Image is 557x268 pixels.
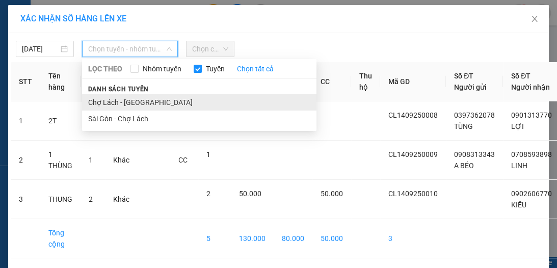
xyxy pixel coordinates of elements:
[511,201,526,209] span: KIỀU
[380,62,446,101] th: Mã GD
[89,156,93,164] span: 1
[88,63,122,74] span: LỌC THEO
[237,63,274,74] a: Chọn tất cả
[11,180,40,219] td: 3
[312,62,351,101] th: CC
[511,162,527,170] span: LINH
[511,150,552,158] span: 0708593898
[20,14,126,23] span: XÁC NHẬN SỐ HÀNG LÊN XE
[139,63,185,74] span: Nhóm tuyến
[40,180,81,219] td: THUNG
[82,111,316,127] li: Sài Gòn - Chợ Lách
[312,219,351,258] td: 50.000
[89,195,93,203] span: 2
[511,122,524,130] span: LỢI
[351,62,380,101] th: Thu hộ
[11,62,40,101] th: STT
[40,101,81,141] td: 2T
[454,83,487,91] span: Người gửi
[388,190,438,198] span: CL1409250010
[454,111,495,119] span: 0397362078
[202,63,229,74] span: Tuyến
[192,41,228,57] span: Chọn chuyến
[40,141,81,180] td: 1 THÙNG
[511,83,550,91] span: Người nhận
[520,5,549,34] button: Close
[11,141,40,180] td: 2
[81,62,105,101] th: SL
[105,141,138,180] td: Khác
[88,41,172,57] span: Chọn tuyến - nhóm tuyến
[239,190,261,198] span: 50.000
[531,15,539,23] span: close
[511,111,552,119] span: 0901313770
[206,150,210,158] span: 1
[206,190,210,198] span: 2
[454,150,495,158] span: 0908313343
[82,85,155,94] span: Danh sách tuyến
[198,219,231,258] td: 5
[511,72,531,80] span: Số ĐT
[166,46,172,52] span: down
[178,156,188,164] span: CC
[454,162,474,170] span: A BÉO
[11,101,40,141] td: 1
[40,62,81,101] th: Tên hàng
[82,94,316,111] li: Chợ Lách - [GEOGRAPHIC_DATA]
[231,219,274,258] td: 130.000
[388,150,438,158] span: CL1409250009
[40,219,81,258] td: Tổng cộng
[380,219,446,258] td: 3
[274,219,312,258] td: 80.000
[22,43,59,55] input: 15/09/2025
[454,122,473,130] span: TÙNG
[388,111,438,119] span: CL1409250008
[105,180,138,219] td: Khác
[454,72,473,80] span: Số ĐT
[321,190,343,198] span: 50.000
[511,190,552,198] span: 0902606770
